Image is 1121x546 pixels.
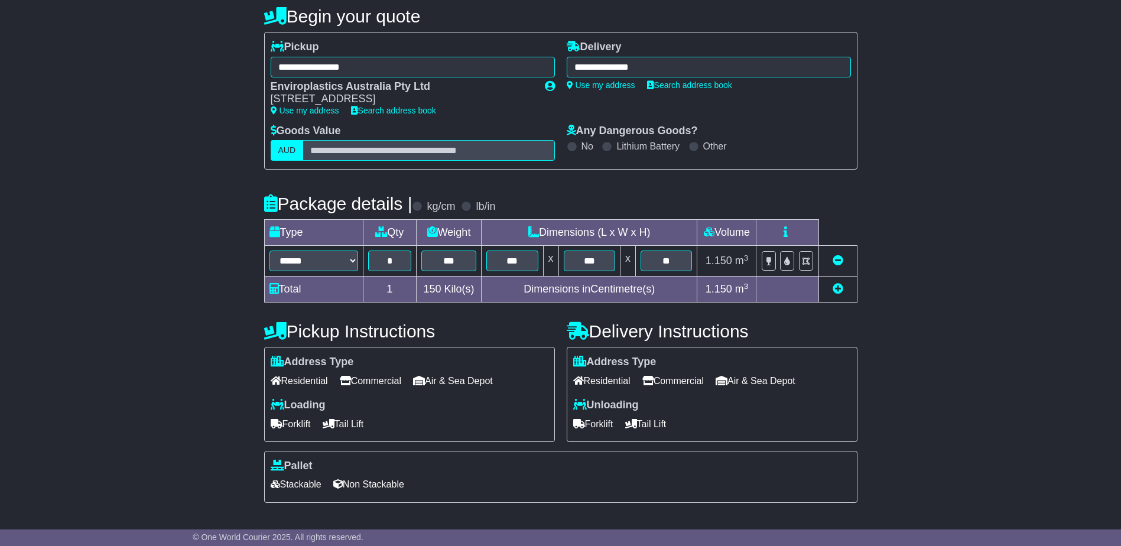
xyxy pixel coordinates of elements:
[271,399,326,412] label: Loading
[340,372,401,390] span: Commercial
[706,283,732,295] span: 1.150
[264,6,857,26] h4: Begin your quote
[264,321,555,341] h4: Pickup Instructions
[543,246,558,277] td: x
[625,415,667,433] span: Tail Lift
[567,125,698,138] label: Any Dangerous Goods?
[271,106,339,115] a: Use my address
[703,141,727,152] label: Other
[427,200,455,213] label: kg/cm
[271,475,321,493] span: Stackable
[271,41,319,54] label: Pickup
[333,475,404,493] span: Non Stackable
[271,93,533,106] div: [STREET_ADDRESS]
[363,277,417,303] td: 1
[716,372,795,390] span: Air & Sea Depot
[351,106,436,115] a: Search address book
[271,356,354,369] label: Address Type
[573,399,639,412] label: Unloading
[193,532,363,542] span: © One World Courier 2025. All rights reserved.
[573,415,613,433] span: Forklift
[271,140,304,161] label: AUD
[735,283,749,295] span: m
[744,282,749,291] sup: 3
[706,255,732,266] span: 1.150
[482,220,697,246] td: Dimensions (L x W x H)
[271,460,313,473] label: Pallet
[271,80,533,93] div: Enviroplastics Australia Pty Ltd
[573,356,657,369] label: Address Type
[417,277,482,303] td: Kilo(s)
[620,246,635,277] td: x
[264,194,412,213] h4: Package details |
[567,321,857,341] h4: Delivery Instructions
[735,255,749,266] span: m
[642,372,704,390] span: Commercial
[413,372,493,390] span: Air & Sea Depot
[476,200,495,213] label: lb/in
[264,277,363,303] td: Total
[567,41,622,54] label: Delivery
[573,372,631,390] span: Residential
[616,141,680,152] label: Lithium Battery
[581,141,593,152] label: No
[482,277,697,303] td: Dimensions in Centimetre(s)
[833,255,843,266] a: Remove this item
[697,220,756,246] td: Volume
[424,283,441,295] span: 150
[271,372,328,390] span: Residential
[647,80,732,90] a: Search address book
[744,253,749,262] sup: 3
[271,415,311,433] span: Forklift
[567,80,635,90] a: Use my address
[264,220,363,246] td: Type
[271,125,341,138] label: Goods Value
[833,283,843,295] a: Add new item
[323,415,364,433] span: Tail Lift
[417,220,482,246] td: Weight
[363,220,417,246] td: Qty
